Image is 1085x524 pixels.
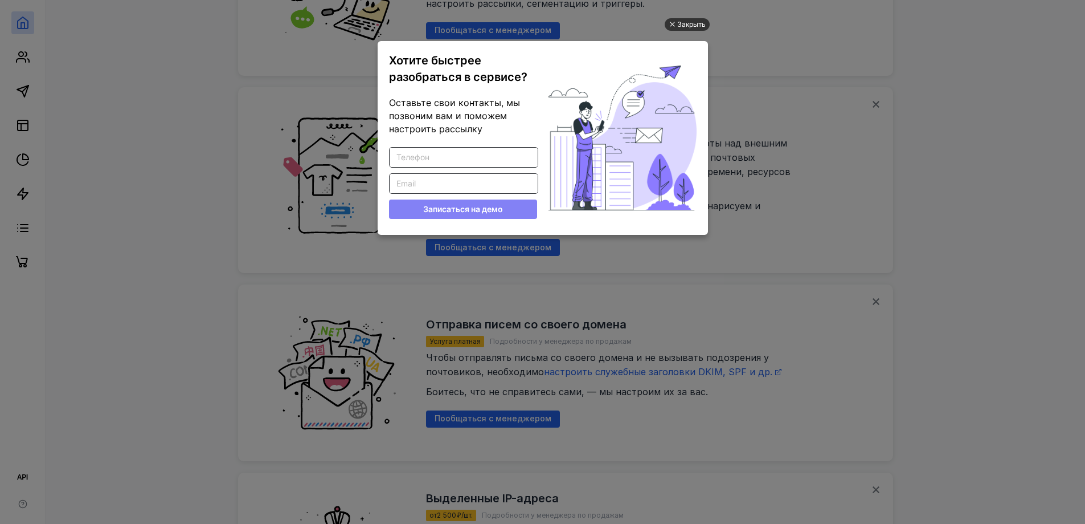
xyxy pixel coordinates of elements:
[390,148,538,167] input: Телефон
[677,18,706,31] div: Закрыть
[390,174,538,193] input: Email
[389,97,520,135] span: Оставьте свои контакты, мы позвоним вам и поможем настроить рассылку
[389,200,537,219] button: Записаться на демо
[389,54,527,84] span: Хотите быстрее разобраться в сервисе?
